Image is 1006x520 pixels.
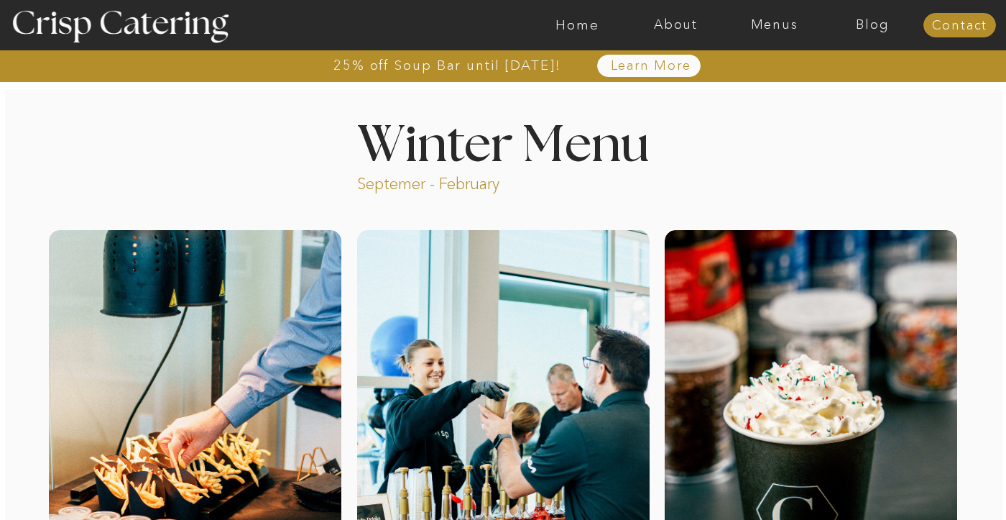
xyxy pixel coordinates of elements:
h1: Winter Menu [303,121,703,163]
a: 25% off Soup Bar until [DATE]! [282,58,613,73]
a: About [627,18,725,32]
iframe: podium webchat widget bubble [891,448,1006,520]
p: Septemer - February [357,173,555,190]
a: Learn More [577,59,724,73]
a: Home [528,18,627,32]
a: Menus [725,18,823,32]
a: Contact [923,19,996,33]
a: Blog [823,18,922,32]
